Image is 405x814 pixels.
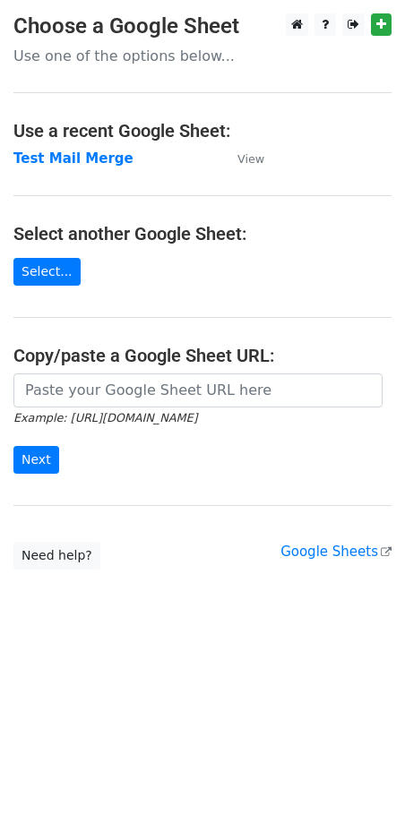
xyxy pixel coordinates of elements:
[13,542,100,570] a: Need help?
[13,13,392,39] h3: Choose a Google Sheet
[220,150,264,167] a: View
[13,150,134,167] a: Test Mail Merge
[280,544,392,560] a: Google Sheets
[13,120,392,141] h4: Use a recent Google Sheet:
[13,345,392,366] h4: Copy/paste a Google Sheet URL:
[13,446,59,474] input: Next
[13,47,392,65] p: Use one of the options below...
[237,152,264,166] small: View
[13,373,383,407] input: Paste your Google Sheet URL here
[13,223,392,244] h4: Select another Google Sheet:
[315,728,405,814] iframe: Chat Widget
[13,258,81,286] a: Select...
[13,411,197,424] small: Example: [URL][DOMAIN_NAME]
